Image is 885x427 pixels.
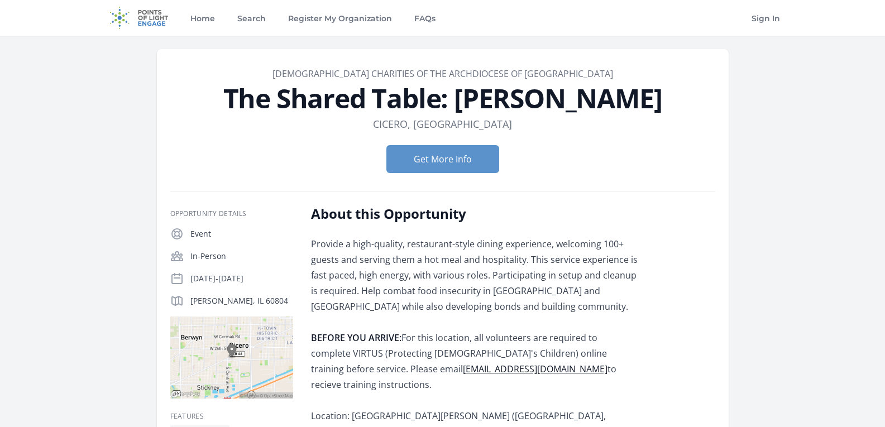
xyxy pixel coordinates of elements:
[272,68,613,80] a: [DEMOGRAPHIC_DATA] Charities of the Archdiocese of [GEOGRAPHIC_DATA]
[190,251,293,262] p: In-Person
[311,332,401,344] strong: BEFORE YOU ARRIVE:
[190,228,293,239] p: Event
[170,209,293,218] h3: Opportunity Details
[190,295,293,306] p: [PERSON_NAME], IL 60804
[463,363,607,375] a: [EMAIL_ADDRESS][DOMAIN_NAME]
[190,273,293,284] p: [DATE]-[DATE]
[170,412,293,421] h3: Features
[386,145,499,173] button: Get More Info
[170,316,293,399] img: Map
[373,116,512,132] dd: Cicero, [GEOGRAPHIC_DATA]
[170,85,715,112] h1: The Shared Table: [PERSON_NAME]
[311,205,638,223] h2: About this Opportunity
